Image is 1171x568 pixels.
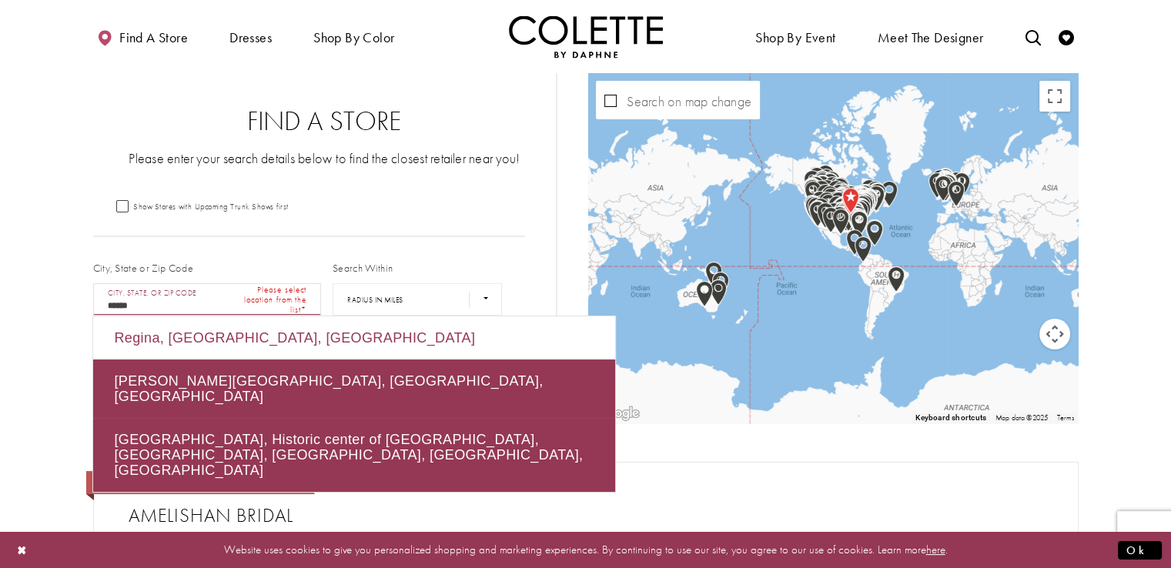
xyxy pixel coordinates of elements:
[926,542,945,557] a: here
[129,504,1059,527] h2: Amelishan Bridal
[1039,81,1070,112] button: Toggle fullscreen view
[93,359,615,418] div: [PERSON_NAME][GEOGRAPHIC_DATA], [GEOGRAPHIC_DATA], [GEOGRAPHIC_DATA]
[874,15,988,58] a: Meet the designer
[1057,413,1074,423] a: Terms (opens in new tab)
[751,15,839,58] span: Shop By Event
[226,15,276,58] span: Dresses
[1021,15,1044,58] a: Toggle search
[333,283,502,316] select: Radius In Miles
[119,30,188,45] span: Find a store
[878,30,984,45] span: Meet the designer
[93,316,615,359] div: Regina, [GEOGRAPHIC_DATA], [GEOGRAPHIC_DATA]
[915,413,986,423] button: Keyboard shortcuts
[592,403,643,423] img: Google
[1118,540,1162,560] button: Submit Dialog
[9,536,35,563] button: Close Dialog
[1039,319,1070,349] button: Map camera controls
[93,418,615,492] div: [GEOGRAPHIC_DATA], Historic center of [GEOGRAPHIC_DATA], [GEOGRAPHIC_DATA], [GEOGRAPHIC_DATA], [G...
[313,30,394,45] span: Shop by color
[124,106,526,137] h2: Find a Store
[1055,15,1078,58] a: Check Wishlist
[93,15,192,58] a: Find a store
[111,540,1060,560] p: Website uses cookies to give you personalized shopping and marketing experiences. By continuing t...
[755,30,835,45] span: Shop By Event
[509,15,663,58] a: Visit Home Page
[592,403,643,423] a: Open this area in Google Maps (opens a new window)
[995,413,1048,423] span: Map data ©2025
[124,149,526,168] p: Please enter your search details below to find the closest retailer near you!
[229,30,272,45] span: Dresses
[588,73,1078,423] div: Map with store locations
[333,260,393,276] label: Search Within
[93,283,322,316] input: City, State, or ZIP Code
[93,260,194,276] label: City, State or Zip Code
[309,15,398,58] span: Shop by color
[509,15,663,58] img: Colette by Daphne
